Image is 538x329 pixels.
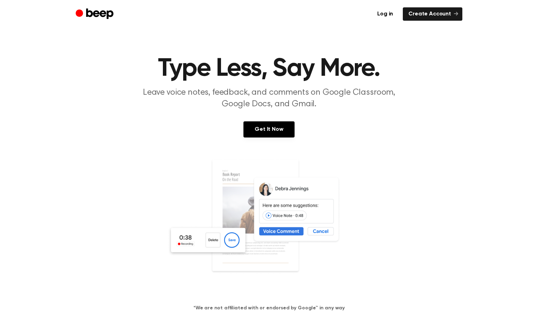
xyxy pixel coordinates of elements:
img: Voice Comments on Docs and Recording Widget [167,159,371,293]
a: Beep [76,7,115,21]
h1: Type Less, Say More. [90,56,448,81]
a: Get It Now [243,121,294,137]
h4: *We are not affiliated with or endorsed by Google™ in any way [8,304,530,312]
a: Create Account [403,7,462,21]
a: Log in [372,7,399,21]
p: Leave voice notes, feedback, and comments on Google Classroom, Google Docs, and Gmail. [134,87,403,110]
